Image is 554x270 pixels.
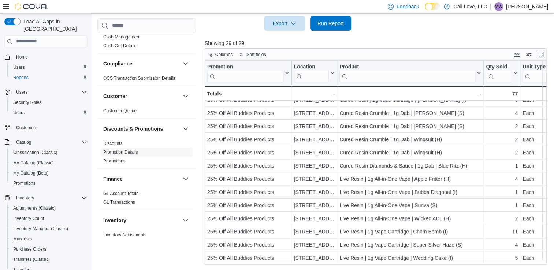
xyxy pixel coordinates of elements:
input: Dark Mode [425,3,440,10]
div: Live Resin | 1g Vape Cartridge | Super Silver Haze (S) [339,240,481,249]
div: Product [339,63,475,70]
button: Discounts & Promotions [181,124,190,133]
span: Sort fields [246,52,266,57]
div: 25% Off All Buddies Products [207,161,289,170]
span: Inventory [13,194,87,202]
span: Users [10,108,87,117]
div: [STREET_ADDRESS] [294,161,335,170]
span: Users [16,89,27,95]
div: Customer [97,106,196,118]
a: Purchase Orders [10,245,49,254]
span: Classification (Classic) [10,148,87,157]
button: Finance [181,175,190,183]
div: 25% Off All Buddies Products [207,148,289,157]
span: Inventory Manager (Classic) [13,226,68,232]
div: 5 [486,254,518,262]
button: Users [7,108,90,118]
div: 2 [486,148,518,157]
a: Cash Management [103,34,140,40]
div: Live Resin | 1g All-in-One Vape | Sunva (S) [339,201,481,210]
div: Live Resin | 1g All-in-One Vape | Apple Fritter (H) [339,175,481,183]
span: Security Roles [13,100,41,105]
span: Catalog [16,139,31,145]
a: Inventory Manager (Classic) [10,224,71,233]
a: Adjustments (Classic) [10,204,59,213]
span: Promotion Details [103,149,138,155]
button: My Catalog (Beta) [7,168,90,178]
span: Inventory [16,195,34,201]
span: My Catalog (Beta) [13,170,49,176]
div: [STREET_ADDRESS] [294,240,335,249]
button: Promotions [7,178,90,188]
button: Display options [524,50,533,59]
div: 1 [486,188,518,196]
span: Manifests [10,235,87,243]
h3: Compliance [103,60,132,67]
div: - [294,89,335,98]
button: Customer [103,93,180,100]
div: 77 [486,89,518,98]
span: GL Transactions [103,199,135,205]
a: Customers [13,123,40,132]
div: [STREET_ADDRESS] [294,95,335,104]
button: Finance [103,175,180,183]
span: OCS Transaction Submission Details [103,75,175,81]
a: GL Transactions [103,200,135,205]
span: Users [10,63,87,72]
div: [STREET_ADDRESS] [294,148,335,157]
span: Reports [13,75,29,80]
a: Transfers (Classic) [10,255,53,264]
button: Users [1,87,90,97]
button: Keyboard shortcuts [513,50,521,59]
button: Home [1,52,90,62]
div: Qty Sold [486,63,512,70]
button: Qty Sold [486,63,518,82]
a: My Catalog (Classic) [10,158,57,167]
div: Melissa Wight [494,2,503,11]
span: Promotions [13,180,36,186]
span: Inventory Adjustments [103,232,146,238]
a: OCS Transaction Submission Details [103,76,175,81]
button: Customer [181,92,190,101]
span: Run Report [317,20,344,27]
span: Customers [16,125,37,131]
button: Inventory [13,194,37,202]
a: My Catalog (Beta) [10,169,52,177]
a: Manifests [10,235,35,243]
span: Transfers (Classic) [10,255,87,264]
div: Cured Resin Crumble | 1g Dab | [PERSON_NAME] (S) [339,122,481,131]
button: Users [13,88,30,97]
div: 25% Off All Buddies Products [207,188,289,196]
span: Users [13,110,25,116]
div: - [339,89,481,98]
span: Load All Apps in [GEOGRAPHIC_DATA] [21,18,87,33]
button: Users [7,62,90,72]
h3: Discounts & Promotions [103,125,163,132]
div: Cured Resin | 1g Vape Cartridge | [PERSON_NAME] (I) [339,95,481,104]
div: 25% Off All Buddies Products [207,254,289,262]
span: Feedback [397,3,419,10]
span: Purchase Orders [10,245,87,254]
a: Discounts [103,141,123,146]
h3: Customer [103,93,127,100]
span: My Catalog (Classic) [13,160,54,166]
button: Compliance [103,60,180,67]
span: Export [268,16,301,31]
button: Promotion [207,63,289,82]
div: Unit Type [523,63,550,82]
span: Classification (Classic) [13,150,57,155]
div: [STREET_ADDRESS] [294,214,335,223]
div: Compliance [97,74,196,86]
span: Customers [13,123,87,132]
div: Promotion [207,63,283,70]
span: Security Roles [10,98,87,107]
button: Columns [205,50,235,59]
div: Qty Sold [486,63,512,82]
span: Reports [10,73,87,82]
a: Cash Out Details [103,43,137,48]
a: Promotion Details [103,150,138,155]
div: Cured Resin Crumble | 1g Dab | [PERSON_NAME] (S) [339,109,481,117]
span: Inventory Manager (Classic) [10,224,87,233]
